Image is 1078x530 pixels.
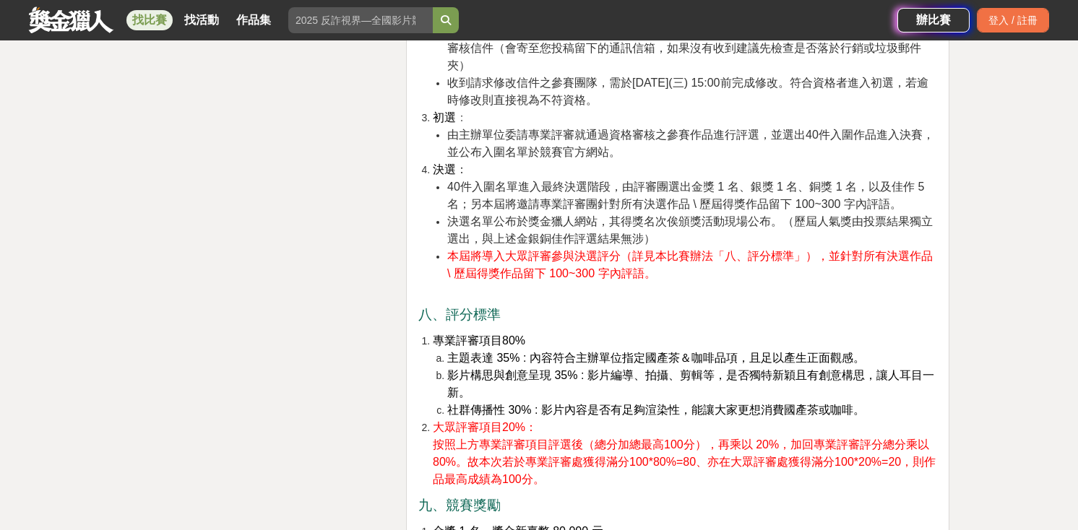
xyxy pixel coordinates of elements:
span: ： [456,111,467,123]
span: 九、競賽獎勵 [418,498,501,513]
span: 主題表達 35% : 內容符合主辦單位指定國產茶＆咖啡品項，且足以產生正面觀感。 [447,352,865,364]
span: 初選 [433,111,456,123]
span: 決選名單公布於獎金獵人網站，其得獎名次俟頒獎活動現場公布。（歷屆人氣獎由投票結果獨立選出，與上述金銀銅佳作評選結果無涉） [447,215,933,245]
a: 辦比賽 [897,8,970,32]
span: 影片構思與創意呈現 35% : 影片編導、拍攝、剪輯等，是否獨特新穎且有創意構思，讓人耳目一新。 [447,369,934,399]
span: 按照上方專業評審項目評選後（總分加總最高100分），再乘以 20%，加回專業評審評分總分乘以80%。故本次若於專業評審處獲得滿分100*80%=80、亦在大眾評審處獲得滿分100*20%=20，... [433,438,936,485]
span: 八、評分標準 [418,307,501,322]
a: 找比賽 [126,10,173,30]
span: 前完成修改。符合資格者進入初選，若逾時修改則直接視為不符資格。 [447,77,928,106]
span: [DATE](三) 15:00 [632,77,720,89]
span: 40件入圍名單進入最終決選階段，由評審團選出金獎 1 名、銀獎 1 名、銅獎 1 名，以及佳作 5 名；另本屆將邀請專業評審團針對所有決選作品 \ 歷屆得獎作品留下 100~300 字內評語。 [447,181,925,210]
span: 由主辦單位委請專業評審就通過資格審核之參賽作品進行評選，並選出40件入圍作品進入決賽，並公布入圍名單於競賽官方網站。 [447,129,934,158]
span: 進行一次審核，請密切留意審核信件（會寄至您投稿留下的通訊信箱，如果沒有收到建議先檢查是否落於行銷或垃圾郵件夾） [447,25,933,71]
div: 登入 / 註冊 [977,8,1049,32]
span: 本屆將導入大眾評審參與決選評分（詳見本比賽辦法「八、評分標準」），並針對所有決選作品 \ 歷屆得獎作品留下 100~300 字內評語。 [447,250,933,279]
span: 收到請求修改信件之參賽團隊，需於 [447,77,632,89]
span: 大眾評審項目20%： [433,421,537,433]
span: ： [456,163,467,175]
span: 專業評審項目80% [433,334,525,347]
input: 2025 反詐視界—全國影片競賽 [288,7,433,33]
span: 社群傳播性 30% : 影片內容是否有足夠渲染性，能讓大家更想消費國產茶或咖啡。 [447,404,865,416]
span: 決選 [433,163,456,175]
a: 找活動 [178,10,225,30]
a: 作品集 [230,10,277,30]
